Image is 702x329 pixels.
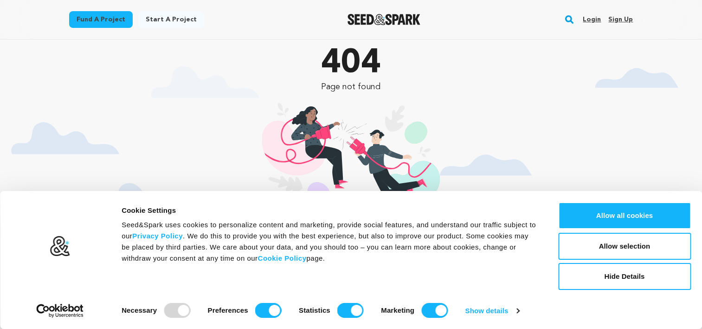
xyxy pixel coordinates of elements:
[257,80,445,93] p: Page not found
[348,14,420,25] a: Seed&Spark Homepage
[138,11,204,28] a: Start a project
[299,306,330,314] strong: Statistics
[583,12,601,27] a: Login
[50,236,71,257] img: logo
[381,306,414,314] strong: Marketing
[262,103,440,217] img: 404 illustration
[558,233,691,260] button: Allow selection
[122,306,157,314] strong: Necessary
[69,11,133,28] a: Fund a project
[258,254,307,262] a: Cookie Policy
[465,304,519,318] a: Show details
[132,232,183,240] a: Privacy Policy
[348,14,420,25] img: Seed&Spark Logo Dark Mode
[122,205,537,216] div: Cookie Settings
[208,306,248,314] strong: Preferences
[257,47,445,80] p: 404
[558,202,691,229] button: Allow all cookies
[19,304,101,318] a: Usercentrics Cookiebot - opens in a new window
[122,219,537,264] div: Seed&Spark uses cookies to personalize content and marketing, provide social features, and unders...
[558,263,691,290] button: Hide Details
[608,12,633,27] a: Sign up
